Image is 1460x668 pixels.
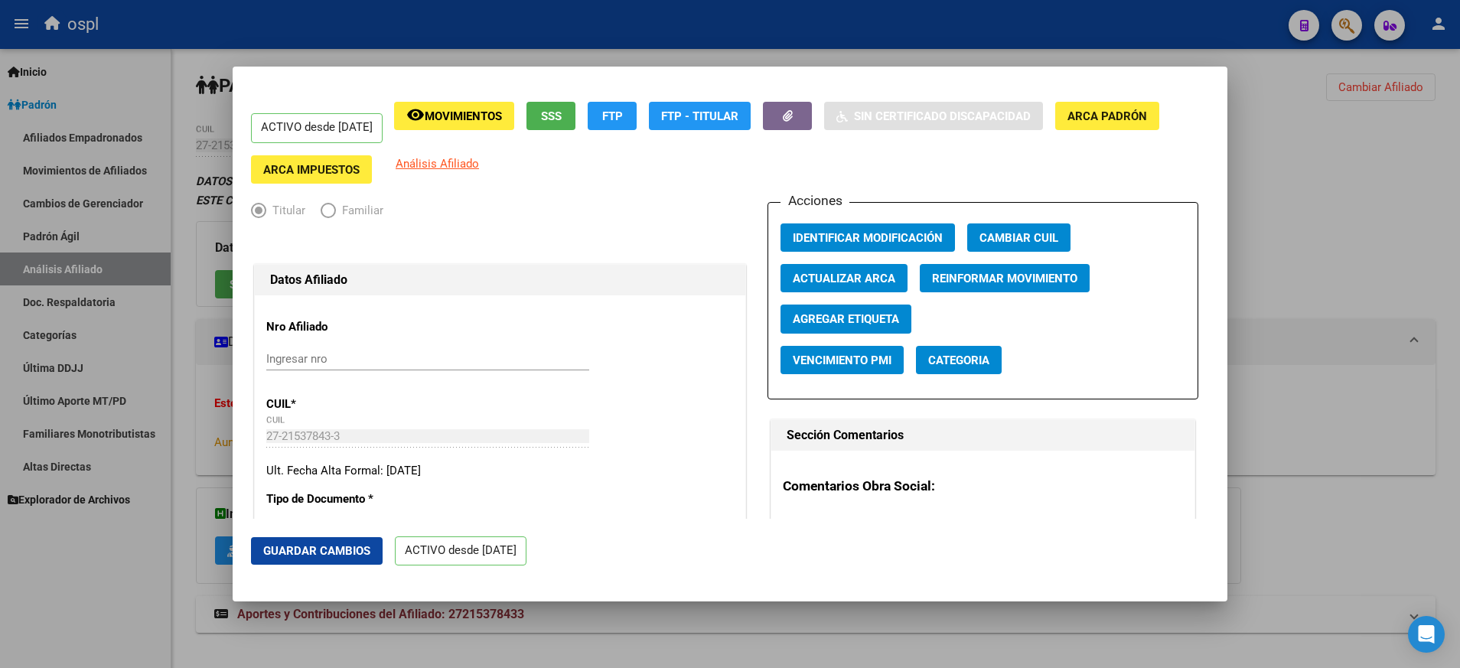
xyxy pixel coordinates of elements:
button: Vencimiento PMI [781,346,904,374]
button: SSS [526,102,575,130]
button: Guardar Cambios [251,537,383,565]
mat-radio-group: Elija una opción [251,207,399,220]
span: Análisis Afiliado [396,157,479,171]
div: Open Intercom Messenger [1408,616,1445,653]
span: Vencimiento PMI [793,354,891,367]
span: Guardar Cambios [263,544,370,558]
mat-icon: remove_red_eye [406,106,425,124]
span: Reinformar Movimiento [932,272,1077,285]
p: Tipo de Documento * [266,490,406,508]
span: Titular [266,202,305,220]
span: ARCA Padrón [1067,109,1147,123]
button: ARCA Impuestos [251,155,372,184]
button: Reinformar Movimiento [920,264,1090,292]
h3: Acciones [781,191,849,210]
span: Cambiar CUIL [979,231,1058,245]
span: FTP [602,109,623,123]
button: FTP [588,102,637,130]
button: Movimientos [394,102,514,130]
button: Cambiar CUIL [967,223,1071,252]
div: Ult. Fecha Alta Formal: [DATE] [266,462,734,480]
span: Movimientos [425,109,502,123]
span: Actualizar ARCA [793,272,895,285]
span: ARCA Impuestos [263,163,360,177]
p: ACTIVO desde [DATE] [395,536,526,566]
span: Sin Certificado Discapacidad [854,109,1031,123]
p: CUIL [266,396,406,413]
span: FTP - Titular [661,109,738,123]
span: Agregar Etiqueta [793,313,899,327]
button: Categoria [916,346,1002,374]
button: Identificar Modificación [781,223,955,252]
h1: Datos Afiliado [270,271,730,289]
button: ARCA Padrón [1055,102,1159,130]
button: Actualizar ARCA [781,264,908,292]
span: Familiar [336,202,383,220]
span: SSS [541,109,562,123]
button: Agregar Etiqueta [781,305,911,333]
span: Categoria [928,354,989,367]
p: Nro Afiliado [266,318,406,336]
button: Sin Certificado Discapacidad [824,102,1043,130]
h3: Comentarios Obra Social: [783,476,1183,496]
h1: Sección Comentarios [787,426,1179,445]
button: FTP - Titular [649,102,751,130]
span: Identificar Modificación [793,231,943,245]
p: ACTIVO desde [DATE] [251,113,383,143]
